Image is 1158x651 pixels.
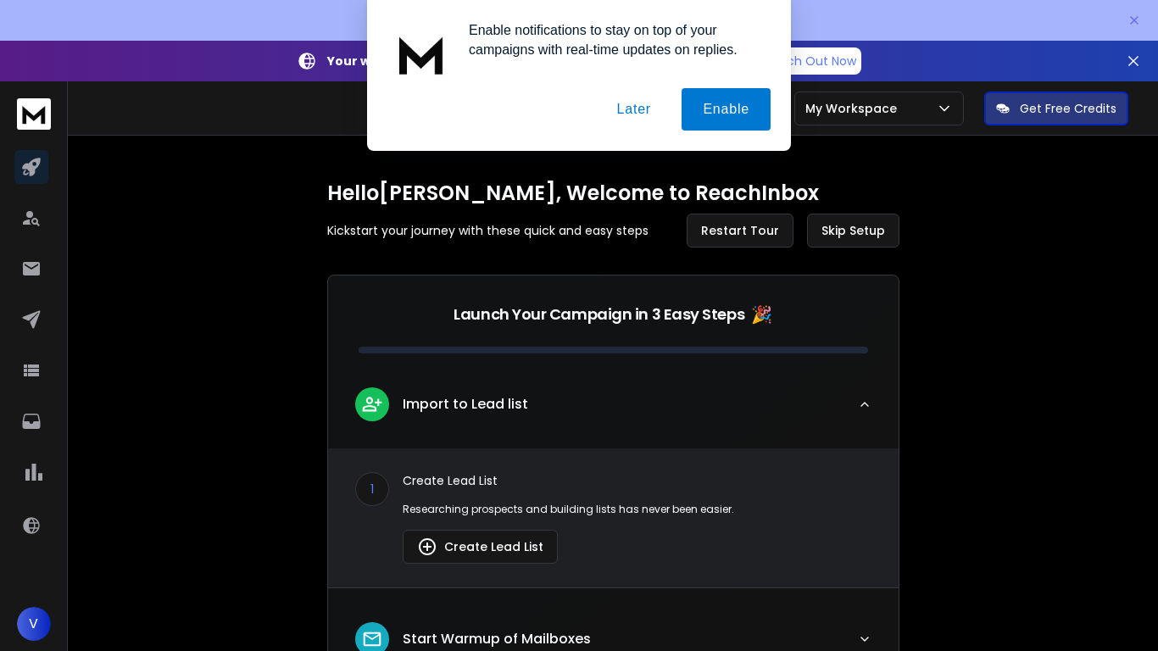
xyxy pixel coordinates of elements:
[17,607,51,641] button: V
[454,303,744,326] p: Launch Your Campaign in 3 Easy Steps
[403,394,528,415] p: Import to Lead list
[751,303,772,326] span: 🎉
[403,629,591,649] p: Start Warmup of Mailboxes
[328,448,899,587] div: leadImport to Lead list
[687,214,793,248] button: Restart Tour
[387,20,455,88] img: notification icon
[403,530,558,564] button: Create Lead List
[403,472,871,489] p: Create Lead List
[807,214,899,248] button: Skip Setup
[327,180,899,207] h1: Hello [PERSON_NAME] , Welcome to ReachInbox
[361,628,383,650] img: lead
[595,88,671,131] button: Later
[682,88,771,131] button: Enable
[417,537,437,557] img: lead
[455,20,771,59] div: Enable notifications to stay on top of your campaigns with real-time updates on replies.
[328,374,899,448] button: leadImport to Lead list
[403,503,871,516] p: Researching prospects and building lists has never been easier.
[821,222,885,239] span: Skip Setup
[327,222,649,239] p: Kickstart your journey with these quick and easy steps
[361,393,383,415] img: lead
[355,472,389,506] div: 1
